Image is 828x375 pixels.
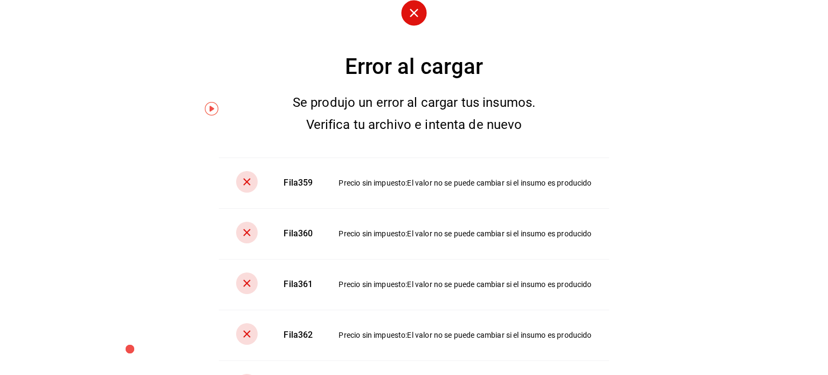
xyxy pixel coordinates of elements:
div: Fila 359 [284,177,313,189]
img: Tooltip marker [205,102,218,115]
div: Fila 362 [284,329,313,342]
div: Precio sin impuesto : El valor no se puede cambiar si el insumo es producido [339,279,591,290]
div: Precio sin impuesto : El valor no se puede cambiar si el insumo es producido [339,330,591,340]
div: Fila 360 [284,228,313,240]
div: Se produjo un error al cargar tus insumos. Verifica tu archivo e intenta de nuevo [273,92,555,136]
div: Error al cargar [219,51,609,83]
div: Fila 361 [284,278,313,291]
div: Precio sin impuesto : El valor no se puede cambiar si el insumo es producido [339,228,591,239]
div: Precio sin impuesto : El valor no se puede cambiar si el insumo es producido [339,178,591,188]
